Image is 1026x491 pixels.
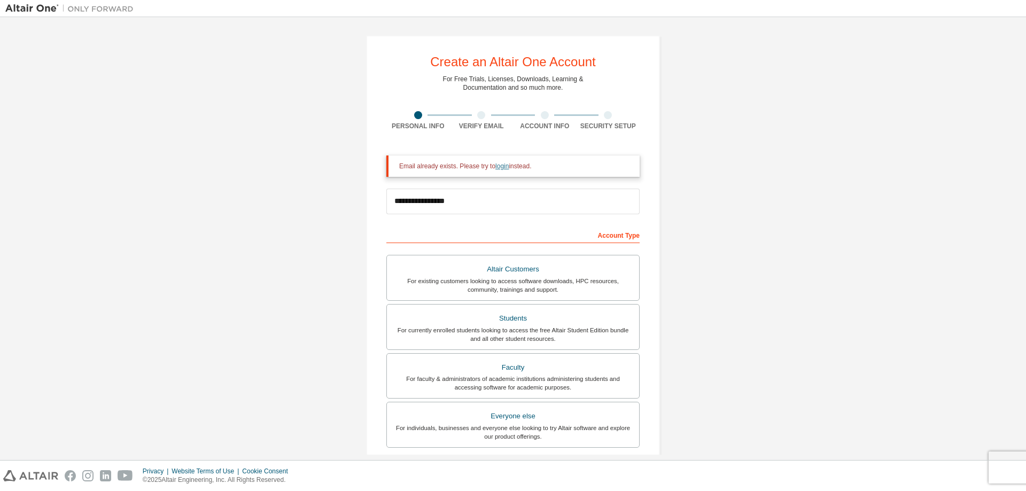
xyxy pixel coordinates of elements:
div: Everyone else [393,409,633,424]
div: Privacy [143,467,172,476]
img: instagram.svg [82,470,94,481]
div: Cookie Consent [242,467,294,476]
div: For faculty & administrators of academic institutions administering students and accessing softwa... [393,375,633,392]
img: altair_logo.svg [3,470,58,481]
div: Security Setup [577,122,640,130]
img: youtube.svg [118,470,133,481]
div: For Free Trials, Licenses, Downloads, Learning & Documentation and so much more. [443,75,584,92]
div: Website Terms of Use [172,467,242,476]
p: © 2025 Altair Engineering, Inc. All Rights Reserved. [143,476,294,485]
div: Faculty [393,360,633,375]
div: Students [393,311,633,326]
div: Account Type [386,226,640,243]
div: For individuals, businesses and everyone else looking to try Altair software and explore our prod... [393,424,633,441]
div: For currently enrolled students looking to access the free Altair Student Edition bundle and all ... [393,326,633,343]
img: facebook.svg [65,470,76,481]
a: login [495,162,509,170]
img: Altair One [5,3,139,14]
img: linkedin.svg [100,470,111,481]
div: For existing customers looking to access software downloads, HPC resources, community, trainings ... [393,277,633,294]
div: Altair Customers [393,262,633,277]
div: Email already exists. Please try to instead. [399,162,631,170]
div: Create an Altair One Account [430,56,596,68]
div: Account Info [513,122,577,130]
div: Verify Email [450,122,514,130]
div: Personal Info [386,122,450,130]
